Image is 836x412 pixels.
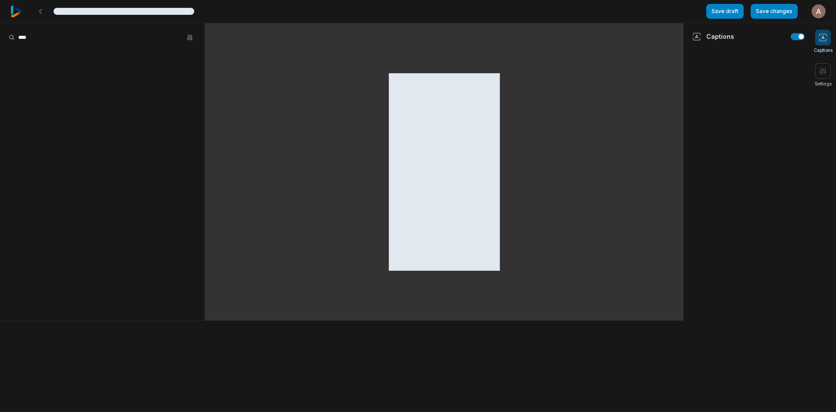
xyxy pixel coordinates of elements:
[751,4,798,19] button: Save changes
[815,63,832,87] button: Settings
[10,6,22,17] img: reap
[814,30,833,54] button: Captions
[692,32,734,41] div: Captions
[706,4,744,19] button: Save draft
[814,47,833,54] span: Captions
[815,81,832,87] span: Settings
[54,8,194,15] div: Lorem ipsum dolor sit amet, consectetur adipiscing elit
